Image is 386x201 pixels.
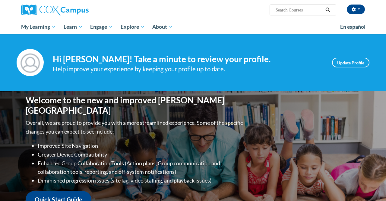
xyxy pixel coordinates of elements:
img: Cox Campus [21,5,89,15]
a: En español [336,21,369,33]
iframe: Button to launch messaging window [362,177,381,196]
li: Improved Site Navigation [38,141,244,150]
div: Help improve your experience by keeping your profile up to date. [53,64,323,74]
a: Engage [86,20,117,34]
a: About [149,20,177,34]
p: Overall, we are proud to provide you with a more streamlined experience. Some of the specific cha... [26,118,244,136]
div: Main menu [17,20,369,34]
span: Explore [121,23,145,31]
input: Search Courses [275,6,323,14]
button: Account Settings [347,5,365,14]
span: Engage [90,23,113,31]
h4: Hi [PERSON_NAME]! Take a minute to review your profile. [53,54,323,64]
img: Profile Image [17,49,44,76]
a: My Learning [17,20,60,34]
li: Greater Device Compatibility [38,150,244,159]
a: Cox Campus [21,5,130,15]
span: Learn [64,23,83,31]
span: About [152,23,173,31]
span: En español [340,24,365,30]
a: Explore [117,20,149,34]
span: My Learning [21,23,56,31]
h1: Welcome to the new and improved [PERSON_NAME][GEOGRAPHIC_DATA] [26,95,244,115]
a: Learn [60,20,87,34]
button: Search [323,6,332,14]
li: Diminished progression issues (site lag, video stalling, and playback issues) [38,176,244,185]
li: Enhanced Group Collaboration Tools (Action plans, Group communication and collaboration tools, re... [38,159,244,177]
a: Update Profile [332,58,369,67]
